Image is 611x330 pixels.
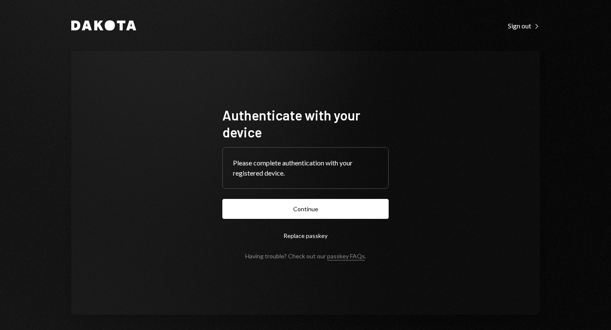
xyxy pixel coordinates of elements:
h1: Authenticate with your device [222,106,389,140]
div: Please complete authentication with your registered device. [233,158,378,178]
button: Continue [222,199,389,219]
a: Sign out [508,21,540,30]
div: Having trouble? Check out our . [245,252,366,260]
div: Sign out [508,22,540,30]
a: passkey FAQs [327,252,365,260]
button: Replace passkey [222,226,389,246]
